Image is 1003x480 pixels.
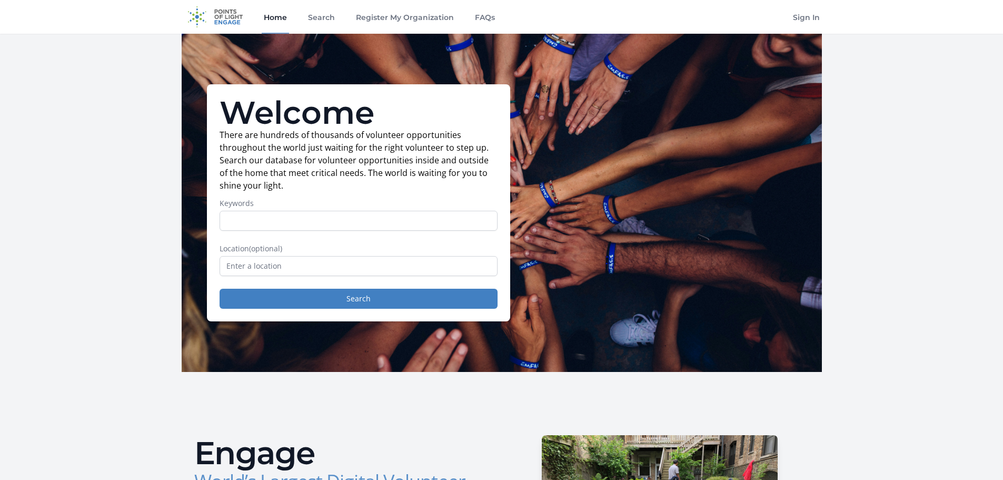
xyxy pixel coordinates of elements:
[249,243,282,253] span: (optional)
[220,256,498,276] input: Enter a location
[220,289,498,309] button: Search
[220,243,498,254] label: Location
[220,129,498,192] p: There are hundreds of thousands of volunteer opportunities throughout the world just waiting for ...
[194,437,493,469] h2: Engage
[220,198,498,209] label: Keywords
[220,97,498,129] h1: Welcome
